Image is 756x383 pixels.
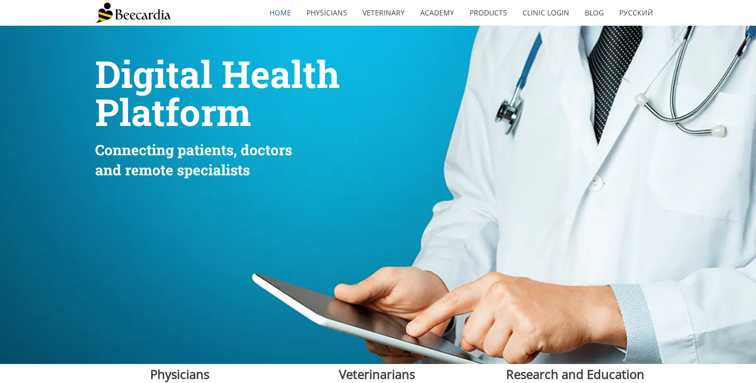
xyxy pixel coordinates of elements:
[462,1,515,25] a: Products
[95,3,171,23] img: Beecardia
[95,140,292,159] span: Connecting patients, doctors
[262,1,299,25] a: home
[95,49,340,98] span: Digital Health
[95,160,250,179] span: and remote specialists
[577,1,611,25] a: Blog
[515,1,577,25] a: Clinic Login
[299,1,355,25] a: Physicians
[506,366,644,382] span: Research and Education
[339,366,415,382] span: Veterinarians
[150,366,209,382] span: Physicians
[611,1,661,25] a: Русский
[95,87,251,136] span: Platform
[355,1,412,25] a: Veterinary
[412,1,462,25] a: Academy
